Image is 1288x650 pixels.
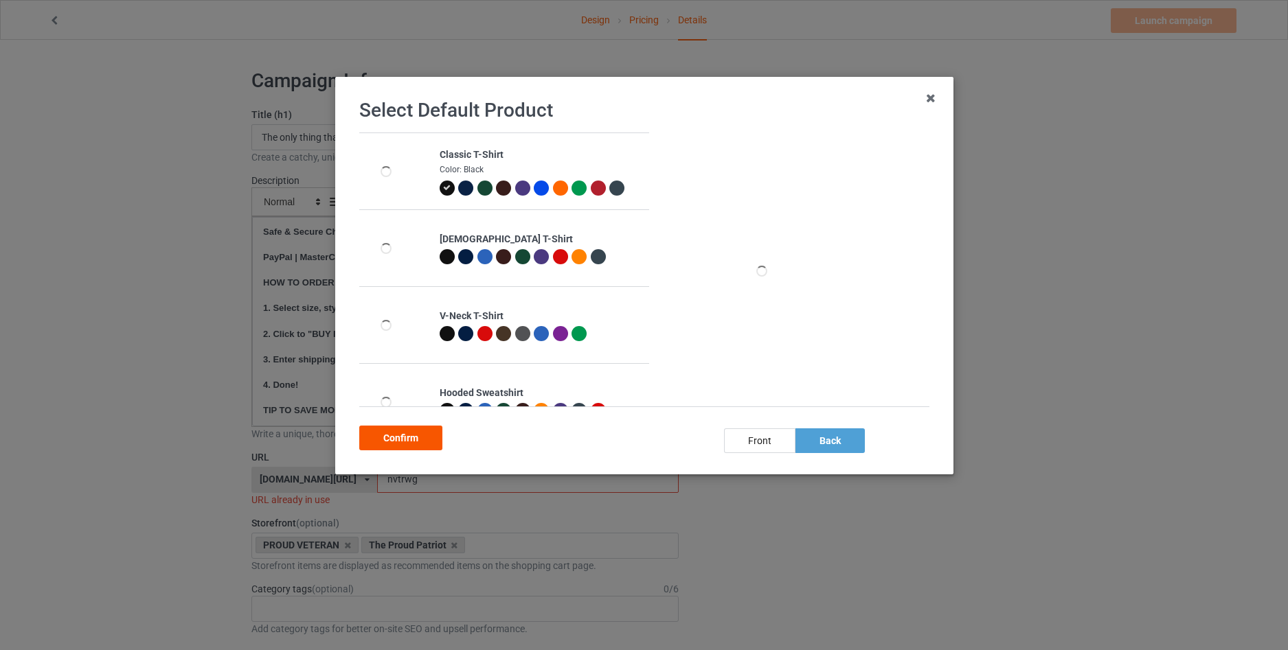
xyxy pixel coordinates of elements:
div: front [723,428,795,453]
div: back [795,428,864,453]
h1: Select Default Product [359,98,929,123]
div: Color: Black [439,164,642,176]
div: Confirm [359,426,442,450]
div: Hooded Sweatshirt [439,386,642,400]
div: V-Neck T-Shirt [439,310,642,323]
div: Classic T-Shirt [439,148,642,162]
div: [DEMOGRAPHIC_DATA] T-Shirt [439,233,642,246]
